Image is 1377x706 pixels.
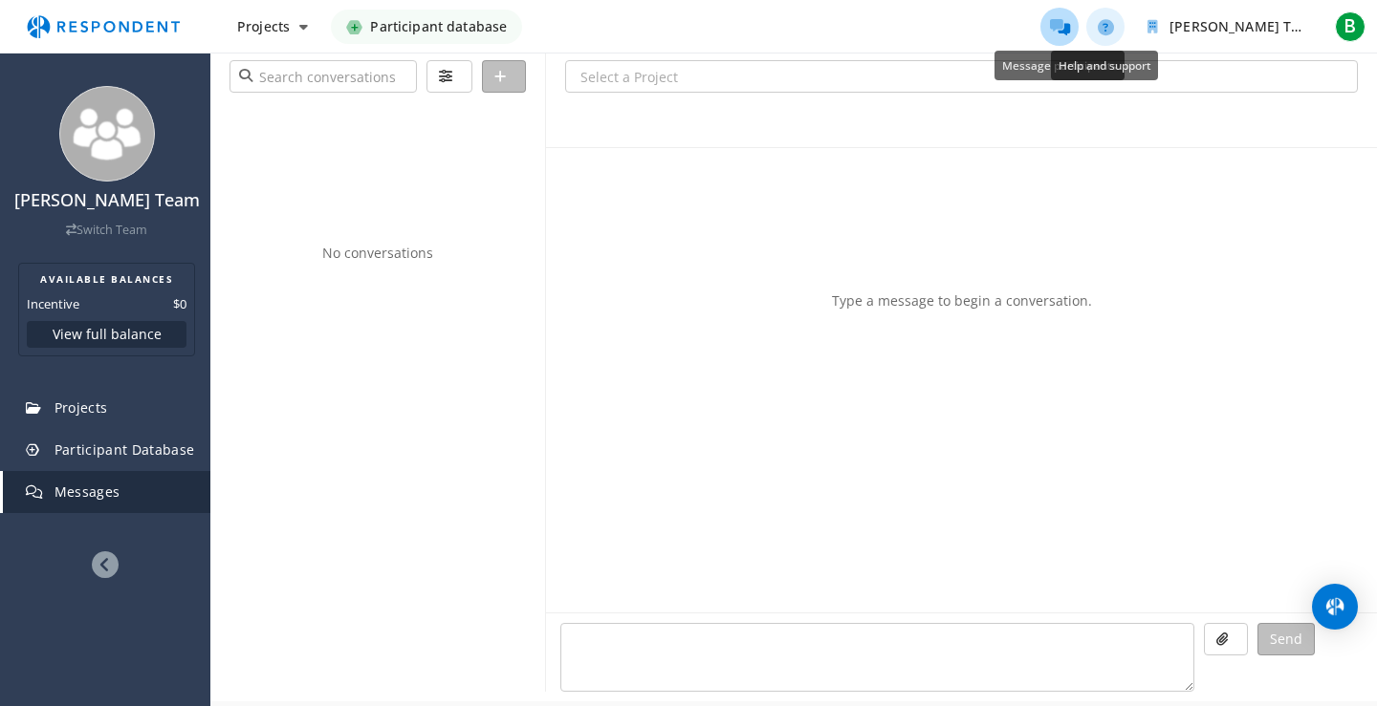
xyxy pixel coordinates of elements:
button: View full balance [27,321,186,348]
button: barbara ryder Team [1132,10,1323,44]
span: Participant Database [55,440,195,459]
button: B [1331,10,1369,44]
p: Type a message to begin a conversation. [546,291,1377,310]
a: Help and support [1086,8,1125,46]
dt: Incentive [27,294,79,313]
span: Help and support [1059,57,1150,73]
a: Switch Team [66,222,147,238]
span: Send [1270,630,1302,649]
span: Participant database [370,10,507,44]
span: Projects [237,17,290,35]
section: Balance summary [18,263,195,356]
span: Projects [55,398,108,417]
button: Send [1257,623,1315,655]
img: team_avatar_256.png [59,86,155,182]
img: respondent-logo.png [15,9,191,45]
a: Message participants [1040,8,1079,46]
h2: AVAILABLE BALANCES [27,271,186,287]
div: Open Intercom Messenger [1312,584,1358,630]
span: [PERSON_NAME] Team [1169,17,1320,35]
span: Messages [55,482,120,501]
dd: $0 [173,294,186,313]
span: B [1335,11,1366,42]
a: Participant database [331,10,522,44]
h4: [PERSON_NAME] Team [12,191,201,210]
span: Message participants [1002,57,1117,73]
button: Projects [222,10,323,44]
input: Search conversations [229,60,417,93]
p: No conversations [210,244,545,263]
input: Select a Project [566,61,1357,94]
